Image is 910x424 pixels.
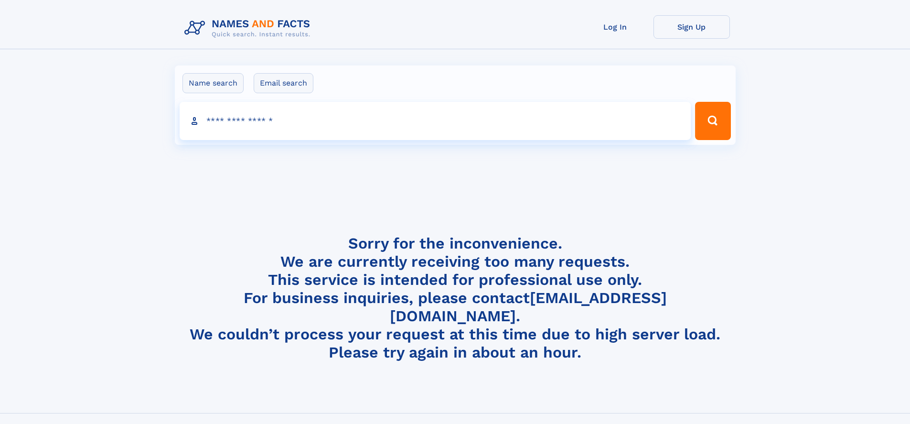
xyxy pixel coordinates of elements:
[390,289,667,325] a: [EMAIL_ADDRESS][DOMAIN_NAME]
[181,15,318,41] img: Logo Names and Facts
[180,102,691,140] input: search input
[254,73,313,93] label: Email search
[653,15,730,39] a: Sign Up
[695,102,730,140] button: Search Button
[181,234,730,362] h4: Sorry for the inconvenience. We are currently receiving too many requests. This service is intend...
[577,15,653,39] a: Log In
[182,73,244,93] label: Name search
